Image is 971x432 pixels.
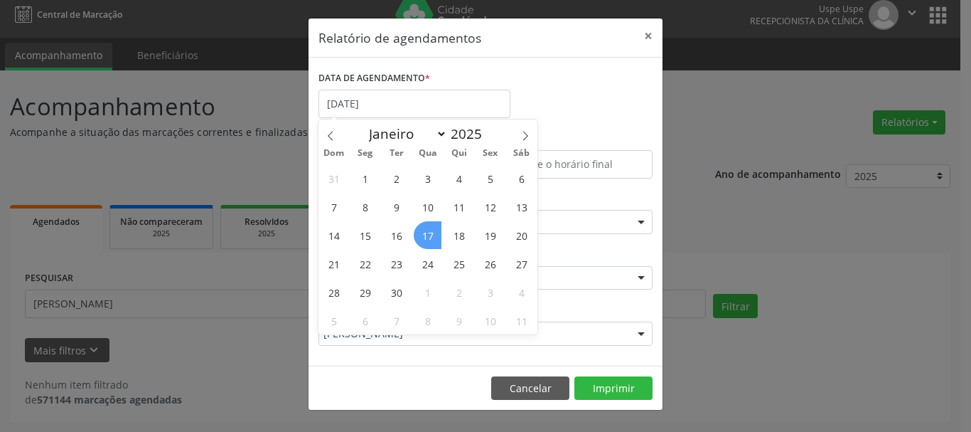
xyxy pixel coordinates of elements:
[318,28,481,47] h5: Relatório de agendamentos
[489,150,653,179] input: Selecione o horário final
[476,164,504,192] span: Setembro 5, 2025
[351,193,379,221] span: Setembro 8, 2025
[414,164,441,192] span: Setembro 3, 2025
[445,221,473,249] span: Setembro 18, 2025
[320,164,348,192] span: Agosto 31, 2025
[476,193,504,221] span: Setembro 12, 2025
[351,307,379,334] span: Outubro 6, 2025
[382,221,410,249] span: Setembro 16, 2025
[508,307,535,334] span: Outubro 11, 2025
[318,90,510,118] input: Selecione uma data ou intervalo
[351,221,379,249] span: Setembro 15, 2025
[382,164,410,192] span: Setembro 2, 2025
[412,149,444,158] span: Qua
[476,250,504,278] span: Setembro 26, 2025
[351,250,379,278] span: Setembro 22, 2025
[318,149,350,158] span: Dom
[476,221,504,249] span: Setembro 19, 2025
[414,278,441,306] span: Outubro 1, 2025
[382,307,410,334] span: Outubro 7, 2025
[320,307,348,334] span: Outubro 5, 2025
[447,125,494,143] input: Year
[506,149,537,158] span: Sáb
[444,149,475,158] span: Qui
[445,250,473,278] span: Setembro 25, 2025
[382,250,410,278] span: Setembro 23, 2025
[508,164,535,192] span: Setembro 6, 2025
[491,376,569,401] button: Cancelar
[508,221,535,249] span: Setembro 20, 2025
[414,307,441,334] span: Outubro 8, 2025
[318,68,430,90] label: DATA DE AGENDAMENTO
[362,124,447,144] select: Month
[445,307,473,334] span: Outubro 9, 2025
[320,221,348,249] span: Setembro 14, 2025
[414,193,441,221] span: Setembro 10, 2025
[350,149,381,158] span: Seg
[476,307,504,334] span: Outubro 10, 2025
[489,128,653,150] label: ATÉ
[320,278,348,306] span: Setembro 28, 2025
[445,193,473,221] span: Setembro 11, 2025
[445,278,473,306] span: Outubro 2, 2025
[382,193,410,221] span: Setembro 9, 2025
[508,193,535,221] span: Setembro 13, 2025
[381,149,412,158] span: Ter
[508,250,535,278] span: Setembro 27, 2025
[351,164,379,192] span: Setembro 1, 2025
[634,19,662,53] button: Close
[320,250,348,278] span: Setembro 21, 2025
[445,164,473,192] span: Setembro 4, 2025
[574,376,653,401] button: Imprimir
[476,278,504,306] span: Outubro 3, 2025
[475,149,506,158] span: Sex
[351,278,379,306] span: Setembro 29, 2025
[414,221,441,249] span: Setembro 17, 2025
[382,278,410,306] span: Setembro 30, 2025
[508,278,535,306] span: Outubro 4, 2025
[414,250,441,278] span: Setembro 24, 2025
[320,193,348,221] span: Setembro 7, 2025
